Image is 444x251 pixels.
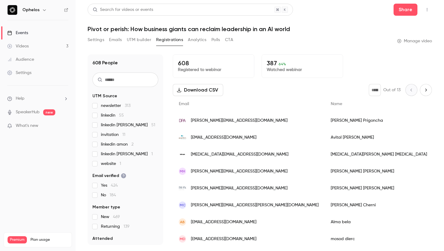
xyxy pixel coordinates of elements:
[267,60,338,67] p: 387
[151,123,155,127] span: 51
[92,236,113,242] span: Attended
[191,117,288,124] span: [PERSON_NAME][EMAIL_ADDRESS][DOMAIN_NAME]
[8,236,27,243] span: Premium
[180,202,185,208] span: MC
[267,67,338,73] p: Watched webinar
[16,123,38,129] span: What's new
[191,151,288,158] span: [MEDICAL_DATA][EMAIL_ADDRESS][DOMAIN_NAME]
[101,103,130,109] span: newsletter
[113,215,120,219] span: 469
[101,182,118,188] span: Yes
[101,192,116,198] span: No
[179,151,186,158] img: intrum.com
[331,102,342,106] span: Name
[101,214,120,220] span: New
[179,134,186,141] img: avertim.be
[16,109,40,115] a: SpeakerHub
[188,35,207,45] button: Analytics
[325,214,433,230] div: Alma bela
[178,60,249,67] p: 608
[156,35,183,45] button: Registrations
[92,59,118,66] h1: 608 People
[92,204,120,210] span: Member type
[325,112,433,129] div: [PERSON_NAME] Prigoncha
[325,163,433,180] div: [PERSON_NAME] [PERSON_NAME]
[383,87,401,93] p: Out of 13
[7,56,34,63] div: Audience
[101,161,121,167] span: website
[120,162,121,166] span: 1
[92,93,117,99] span: UTM Source
[225,35,233,45] button: CTA
[325,197,433,214] div: [PERSON_NAME] Cherni
[125,104,130,108] span: 313
[101,224,130,230] span: Returning
[7,95,68,102] li: help-dropdown-opener
[325,129,433,146] div: Avital [PERSON_NAME]
[325,180,433,197] div: [PERSON_NAME] [PERSON_NAME]
[325,230,433,247] div: mosod dierc
[88,25,432,33] h1: Pivot or perish: How business giants can reclaim leadership in an AI world
[7,43,29,49] div: Videos
[325,146,433,163] div: [MEDICAL_DATA][PERSON_NAME] [MEDICAL_DATA]
[101,141,134,147] span: linkedin amon
[179,102,189,106] span: Email
[127,35,151,45] button: UTM builder
[7,30,28,36] div: Events
[131,142,134,146] span: 2
[394,4,417,16] button: Share
[119,113,124,117] span: 55
[191,134,256,141] span: [EMAIL_ADDRESS][DOMAIN_NAME]
[179,117,186,124] img: mydata.bg
[151,152,153,156] span: 1
[8,5,17,15] img: Ophelos
[31,237,68,242] span: Plan usage
[22,7,40,13] h6: Ophelos
[191,219,256,225] span: [EMAIL_ADDRESS][DOMAIN_NAME]
[110,193,116,197] span: 184
[101,132,125,138] span: invitation
[420,84,432,96] button: Next page
[191,236,256,242] span: [EMAIL_ADDRESS][DOMAIN_NAME]
[397,38,432,44] a: Manage video
[111,183,118,188] span: 424
[61,123,68,129] iframe: Noticeable Trigger
[101,151,153,157] span: linkedin [PERSON_NAME]
[92,173,126,179] span: Email verified
[180,169,185,174] span: MH
[7,70,31,76] div: Settings
[101,112,124,118] span: linkedin
[122,133,125,137] span: 11
[101,122,155,128] span: linkedin [PERSON_NAME]
[191,168,288,175] span: [PERSON_NAME][EMAIL_ADDRESS][DOMAIN_NAME]
[191,202,319,208] span: [PERSON_NAME][EMAIL_ADDRESS][PERSON_NAME][DOMAIN_NAME]
[211,35,220,45] button: Polls
[43,109,55,115] span: new
[16,95,24,102] span: Help
[179,185,186,192] img: imancapital.com
[88,35,104,45] button: Settings
[180,219,185,225] span: Ab
[109,35,122,45] button: Emails
[93,7,153,13] div: Search for videos or events
[124,224,130,229] span: 139
[278,62,286,66] span: 64 %
[178,67,249,73] p: Registered to webinar
[191,185,288,191] span: [PERSON_NAME][EMAIL_ADDRESS][DOMAIN_NAME]
[173,84,223,96] button: Download CSV
[180,236,185,242] span: md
